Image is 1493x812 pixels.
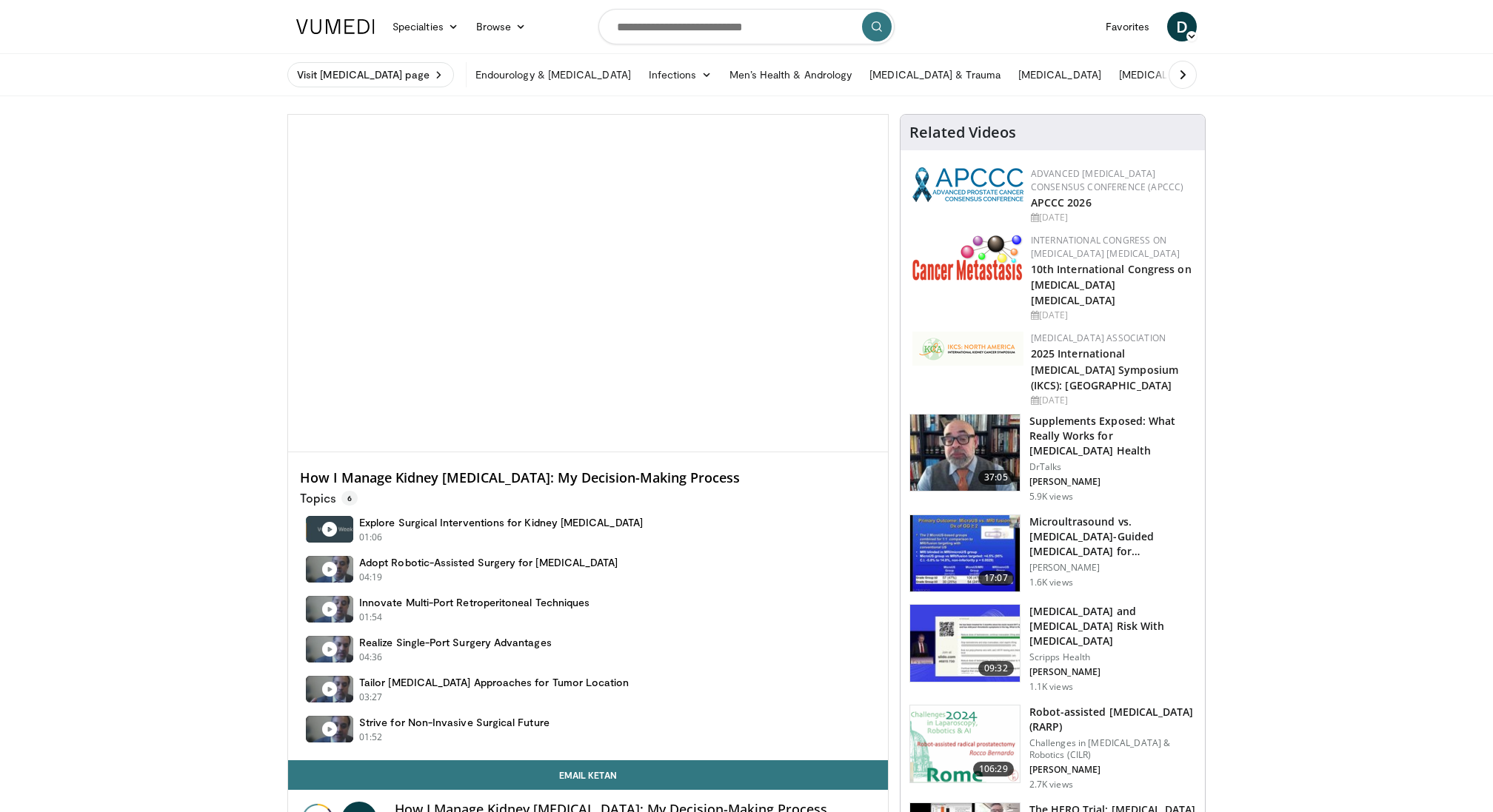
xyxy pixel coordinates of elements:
[721,60,861,90] a: Men’s Health & Andrology
[1031,262,1192,307] a: 10th International Congress on [MEDICAL_DATA] [MEDICAL_DATA]
[288,115,888,452] video-js: Video Player
[912,167,1023,202] img: 92ba7c40-df22-45a2-8e3f-1ca017a3d5ba.png.150x105_q85_autocrop_double_scale_upscale_version-0.2.png
[300,470,876,486] h4: How I Manage Kidney [MEDICAL_DATA]: My Decision-Making Process
[1029,476,1196,488] p: [PERSON_NAME]
[1029,562,1196,574] p: [PERSON_NAME]
[910,515,1020,592] img: d0371492-b5bc-4101-bdcb-0105177cfd27.150x105_q85_crop-smart_upscale.jpg
[1029,651,1196,663] p: Scripps Health
[910,705,1020,782] img: 2dcd46b0-69d8-4ad2-b40e-235fd6bffe84.png.150x105_q85_crop-smart_upscale.png
[359,636,552,649] h4: Realize Single-Port Surgery Advantages
[1029,604,1196,648] h3: [MEDICAL_DATA] and [MEDICAL_DATA] Risk With [MEDICAL_DATA]
[1110,60,1367,90] a: [MEDICAL_DATA] & Reconstructive Pelvic Surgery
[910,605,1020,682] img: 11abbcd4-a476-4be7-920b-41eb594d8390.150x105_q85_crop-smart_upscale.jpg
[359,651,383,664] p: 04:36
[1031,234,1180,260] a: International Congress on [MEDICAL_DATA] [MEDICAL_DATA]
[909,514,1196,593] a: 17:07 Microultrasound vs. [MEDICAL_DATA]-Guided [MEDICAL_DATA] for [MEDICAL_DATA] Diagnosis … [PE...
[359,556,618,569] h4: Adopt Robotic-Assisted Surgery for [MEDICAL_DATA]
[861,60,1009,90] a: [MEDICAL_DATA] & Trauma
[296,19,375,34] img: VuMedi Logo
[287,62,454,87] a: Visit [MEDICAL_DATA] page
[1031,346,1178,392] a: 2025 International [MEDICAL_DATA] Symposium (IKCS): [GEOGRAPHIC_DATA]
[1029,764,1196,776] p: [PERSON_NAME]
[909,414,1196,503] a: 37:05 Supplements Exposed: What Really Works for [MEDICAL_DATA] Health DrTalks [PERSON_NAME] 5.9K...
[1029,705,1196,734] h3: Robot-assisted [MEDICAL_DATA] (RARP)
[1031,394,1193,407] div: [DATE]
[912,234,1023,281] img: 6ff8bc22-9509-4454-a4f8-ac79dd3b8976.png.150x105_q85_autocrop_double_scale_upscale_version-0.2.png
[359,676,629,689] h4: Tailor [MEDICAL_DATA] Approaches for Tumor Location
[1009,60,1110,90] a: [MEDICAL_DATA]
[288,760,888,790] a: Email Ketan
[1029,514,1196,559] h3: Microultrasound vs. [MEDICAL_DATA]-Guided [MEDICAL_DATA] for [MEDICAL_DATA] Diagnosis …
[467,12,535,41] a: Browse
[1167,12,1197,41] a: D
[1029,491,1073,503] p: 5.9K views
[1097,12,1158,41] a: Favorites
[1029,681,1073,693] p: 1.1K views
[1029,737,1196,761] p: Challenges in [MEDICAL_DATA] & Robotics (CILR)
[909,705,1196,791] a: 106:29 Robot-assisted [MEDICAL_DATA] (RARP) Challenges in [MEDICAL_DATA] & Robotics (CILR) [PERSO...
[359,596,589,609] h4: Innovate Multi-Port Retroperitoneal Techniques
[300,491,358,506] p: Topics
[1029,414,1196,458] h3: Supplements Exposed: What Really Works for [MEDICAL_DATA] Health
[973,762,1014,776] span: 106:29
[1031,195,1092,209] a: APCCC 2026
[1031,332,1166,344] a: [MEDICAL_DATA] Association
[1029,779,1073,791] p: 2.7K views
[359,611,383,624] p: 01:54
[1031,211,1193,224] div: [DATE]
[1029,666,1196,678] p: [PERSON_NAME]
[1031,309,1193,322] div: [DATE]
[978,571,1014,585] span: 17:07
[359,731,383,744] p: 01:52
[341,491,358,506] span: 6
[384,12,467,41] a: Specialties
[467,60,640,90] a: Endourology & [MEDICAL_DATA]
[1029,577,1073,588] p: 1.6K views
[1029,461,1196,473] p: DrTalks
[912,332,1023,366] img: fca7e709-d275-4aeb-92d8-8ddafe93f2a6.png.150x105_q85_autocrop_double_scale_upscale_version-0.2.png
[1031,167,1184,193] a: Advanced [MEDICAL_DATA] Consensus Conference (APCCC)
[978,661,1014,676] span: 09:32
[640,60,721,90] a: Infections
[359,571,383,584] p: 04:19
[909,604,1196,693] a: 09:32 [MEDICAL_DATA] and [MEDICAL_DATA] Risk With [MEDICAL_DATA] Scripps Health [PERSON_NAME] 1.1...
[359,716,550,729] h4: Strive for Non-Invasive Surgical Future
[359,691,383,704] p: 03:27
[909,124,1016,141] h4: Related Videos
[978,470,1014,485] span: 37:05
[359,516,643,529] h4: Explore Surgical Interventions for Kidney [MEDICAL_DATA]
[359,531,383,544] p: 01:06
[598,9,895,44] input: Search topics, interventions
[910,415,1020,491] img: 649d3fc0-5ee3-4147-b1a3-955a692e9799.150x105_q85_crop-smart_upscale.jpg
